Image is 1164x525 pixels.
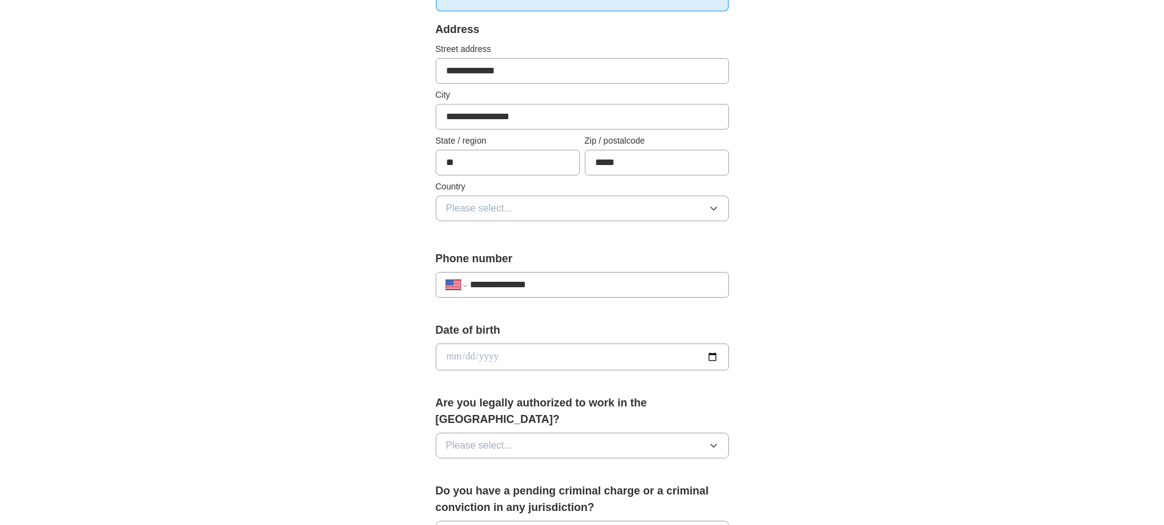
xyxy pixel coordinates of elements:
[585,134,729,147] label: Zip / postalcode
[436,43,729,56] label: Street address
[436,433,729,458] button: Please select...
[436,21,729,38] div: Address
[436,322,729,339] label: Date of birth
[436,180,729,193] label: Country
[436,483,729,516] label: Do you have a pending criminal charge or a criminal conviction in any jurisdiction?
[436,395,729,428] label: Are you legally authorized to work in the [GEOGRAPHIC_DATA]?
[436,251,729,267] label: Phone number
[446,201,513,216] span: Please select...
[436,134,580,147] label: State / region
[436,196,729,221] button: Please select...
[436,89,729,101] label: City
[446,438,513,453] span: Please select...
